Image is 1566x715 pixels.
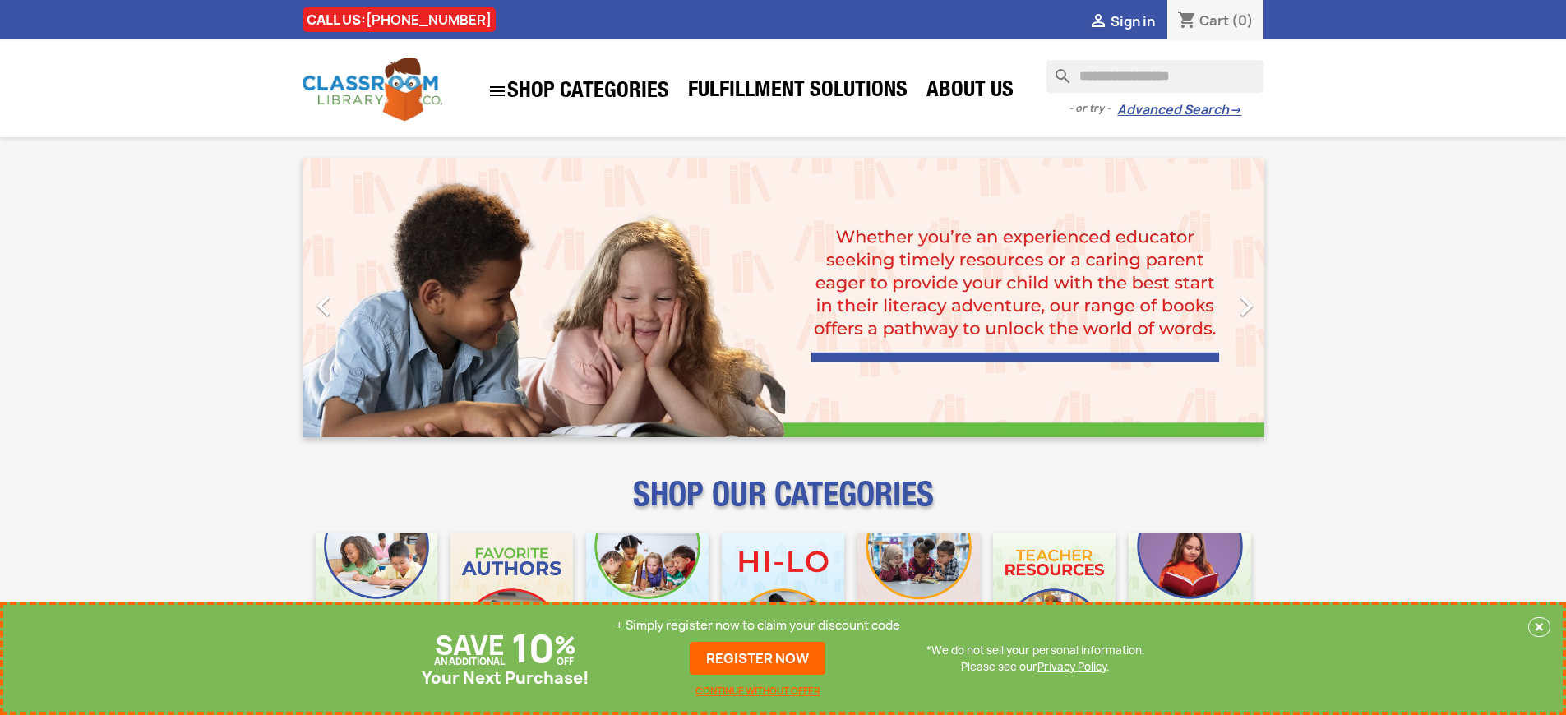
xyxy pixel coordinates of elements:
a: Fulfillment Solutions [680,76,916,108]
i:  [487,81,507,101]
img: CLC_Bulk_Mobile.jpg [316,533,438,655]
span: → [1229,102,1241,118]
span: Sign in [1111,12,1155,30]
i:  [1088,12,1108,32]
a:  Sign in [1088,12,1155,30]
div: CALL US: [303,7,496,32]
i: search [1046,60,1066,80]
span: - or try - [1069,100,1117,117]
span: (0) [1231,12,1254,30]
a: Advanced Search→ [1117,102,1241,118]
img: Classroom Library Company [303,58,442,121]
img: CLC_Fiction_Nonfiction_Mobile.jpg [857,533,980,655]
i:  [303,285,344,326]
a: Next [1120,158,1264,437]
img: CLC_HiLo_Mobile.jpg [722,533,844,655]
a: SHOP CATEGORIES [479,73,677,109]
ul: Carousel container [303,158,1264,437]
img: CLC_Dyslexia_Mobile.jpg [1129,533,1251,655]
img: CLC_Phonics_And_Decodables_Mobile.jpg [586,533,709,655]
input: Search [1046,60,1263,93]
span: Cart [1199,12,1229,30]
a: About Us [918,76,1022,108]
a: [PHONE_NUMBER] [366,11,492,29]
img: CLC_Teacher_Resources_Mobile.jpg [993,533,1116,655]
i: shopping_cart [1177,12,1197,31]
img: CLC_Favorite_Authors_Mobile.jpg [450,533,573,655]
i:  [1226,285,1267,326]
p: SHOP OUR CATEGORIES [303,490,1264,519]
a: Previous [303,158,447,437]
